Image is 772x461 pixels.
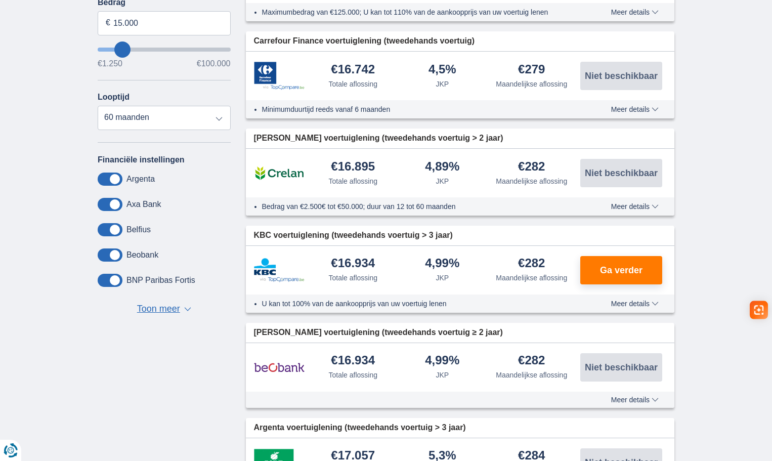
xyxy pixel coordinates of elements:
button: Niet beschikbaar [580,62,662,90]
div: Maandelijkse aflossing [496,273,567,283]
div: JKP [436,370,449,380]
label: Axa Bank [126,200,161,209]
span: KBC voertuiglening (tweedehands voertuig > 3 jaar) [254,230,453,241]
img: product.pl.alt Crelan [254,160,305,186]
span: €1.250 [98,60,122,68]
div: €16.934 [331,354,375,368]
img: product.pl.alt Carrefour Finance [254,62,305,90]
span: [PERSON_NAME] voertuiglening (tweedehands voertuig > 2 jaar) [254,133,503,144]
button: Ga verder [580,256,662,284]
div: €16.742 [331,63,375,77]
div: 4,99% [425,257,459,271]
div: €16.934 [331,257,375,271]
span: ▼ [184,307,191,311]
label: Beobank [126,250,158,260]
span: Meer details [611,300,659,307]
button: Toon meer ▼ [134,302,194,316]
div: Totale aflossing [328,273,377,283]
div: 4,5% [428,63,456,77]
span: Meer details [611,106,659,113]
span: Toon meer [137,303,180,316]
span: Meer details [611,203,659,210]
span: Carrefour Finance voertuiglening (tweedehands voertuig) [254,35,475,47]
div: €282 [518,354,545,368]
button: Meer details [604,8,666,16]
button: Meer details [604,202,666,211]
div: €282 [518,257,545,271]
div: JKP [436,176,449,186]
span: Niet beschikbaar [585,363,658,372]
div: Maandelijkse aflossing [496,79,567,89]
div: Maandelijkse aflossing [496,370,567,380]
label: Looptijd [98,93,130,102]
label: Argenta [126,175,155,184]
div: Totale aflossing [328,370,377,380]
span: [PERSON_NAME] voertuiglening (tweedehands voertuig ≥ 2 jaar) [254,327,503,339]
label: BNP Paribas Fortis [126,276,195,285]
span: Meer details [611,396,659,403]
button: Meer details [604,105,666,113]
input: wantToBorrow [98,48,231,52]
button: Niet beschikbaar [580,353,662,382]
span: Meer details [611,9,659,16]
li: Minimumduurtijd reeds vanaf 6 maanden [262,104,574,114]
span: €100.000 [197,60,231,68]
img: product.pl.alt Beobank [254,355,305,380]
div: 4,99% [425,354,459,368]
div: 4,89% [425,160,459,174]
img: product.pl.alt KBC [254,258,305,282]
div: €16.895 [331,160,375,174]
label: Financiële instellingen [98,155,185,164]
div: Maandelijkse aflossing [496,176,567,186]
span: € [106,17,110,29]
div: €282 [518,160,545,174]
button: Meer details [604,300,666,308]
div: Totale aflossing [328,176,377,186]
li: Bedrag van €2.500€ tot €50.000; duur van 12 tot 60 maanden [262,201,574,212]
div: JKP [436,273,449,283]
label: Belfius [126,225,151,234]
span: Niet beschikbaar [585,71,658,80]
div: JKP [436,79,449,89]
li: U kan tot 100% van de aankoopprijs van uw voertuig lenen [262,299,574,309]
span: Argenta voertuiglening (tweedehands voertuig > 3 jaar) [254,422,466,434]
div: €279 [518,63,545,77]
span: Niet beschikbaar [585,169,658,178]
span: Ga verder [600,266,642,275]
div: Totale aflossing [328,79,377,89]
button: Meer details [604,396,666,404]
button: Niet beschikbaar [580,159,662,187]
li: Maximumbedrag van €125.000; U kan tot 110% van de aankoopprijs van uw voertuig lenen [262,7,574,17]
